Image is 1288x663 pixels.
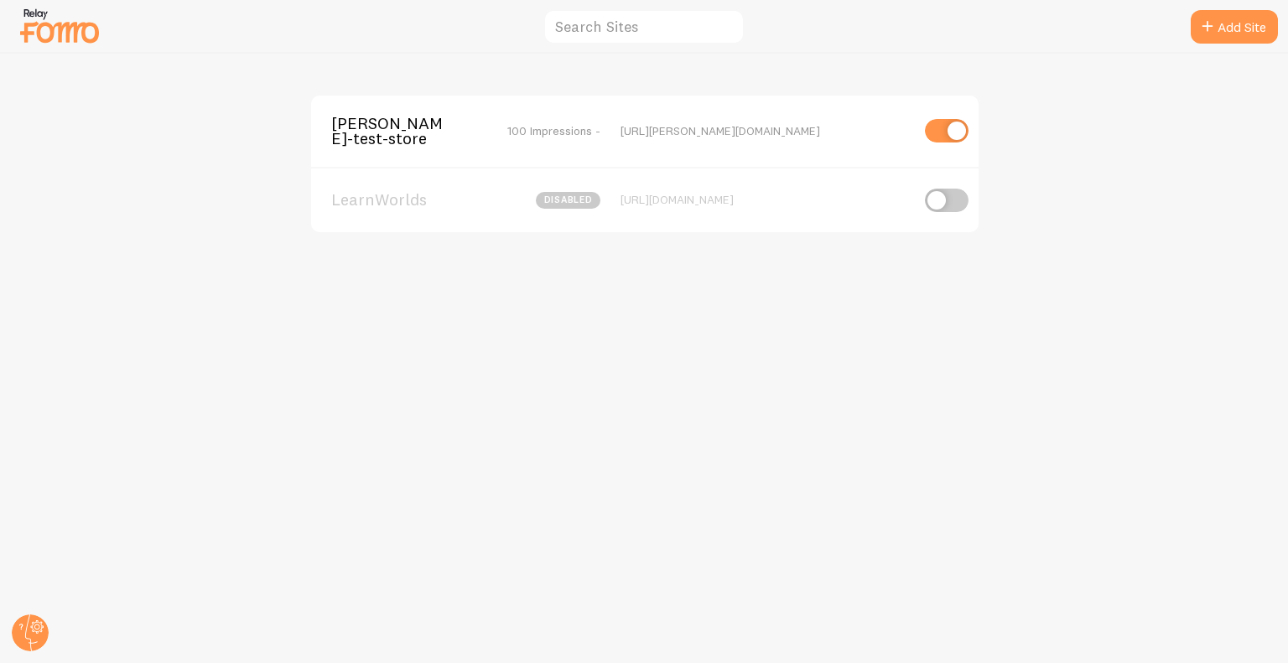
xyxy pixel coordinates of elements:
[621,123,910,138] div: [URL][PERSON_NAME][DOMAIN_NAME]
[536,192,600,209] span: disabled
[18,4,101,47] img: fomo-relay-logo-orange.svg
[331,192,466,207] span: LearnWorlds
[507,123,600,138] span: 100 Impressions -
[331,116,466,147] span: [PERSON_NAME]-test-store
[621,192,910,207] div: [URL][DOMAIN_NAME]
